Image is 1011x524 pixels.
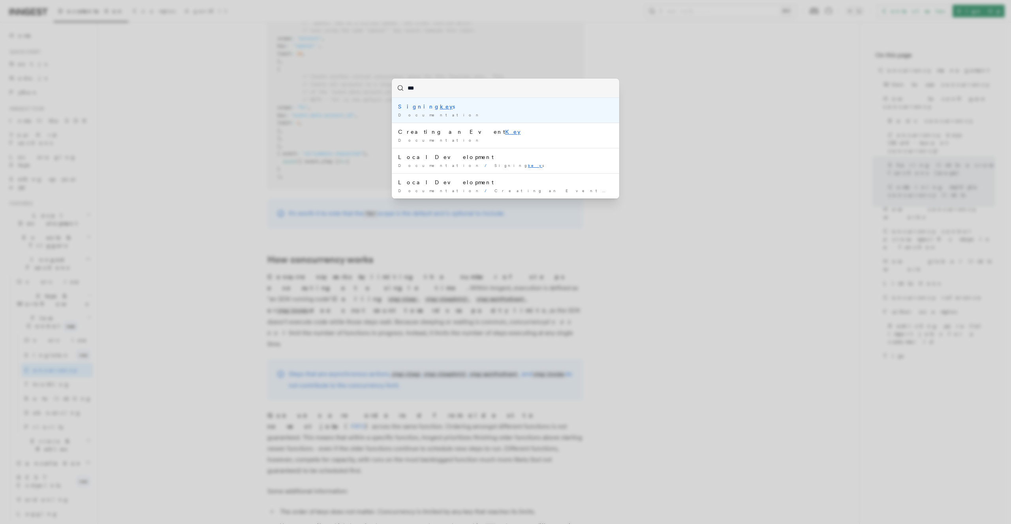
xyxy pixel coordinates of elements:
[398,112,481,117] span: Documentation
[398,138,481,142] span: Documentation
[398,103,613,110] div: Signing s
[440,103,453,110] mark: key
[485,188,491,193] span: /
[398,153,613,161] div: Local Development
[505,129,521,135] mark: Key
[398,128,613,136] div: Creating an Event
[494,188,618,193] span: Creating an Event
[494,163,549,168] span: Signing s
[485,163,491,168] span: /
[528,163,542,168] mark: key
[398,188,481,193] span: Documentation
[398,163,481,168] span: Documentation
[398,178,613,186] div: Local Development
